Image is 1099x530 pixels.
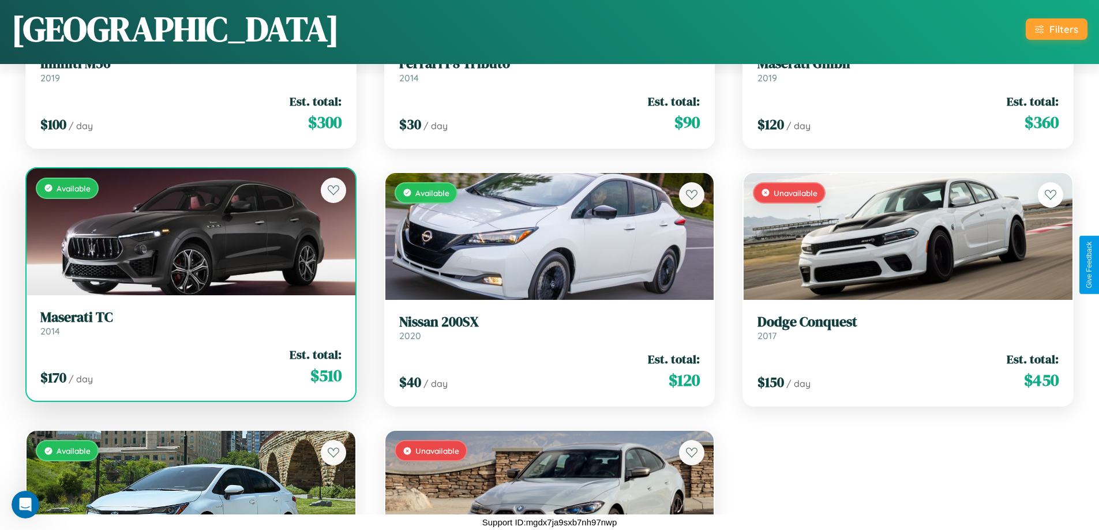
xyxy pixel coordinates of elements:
span: $ 120 [757,115,784,134]
span: $ 300 [308,111,342,134]
span: Unavailable [415,446,459,456]
div: Give Feedback [1085,242,1093,288]
span: Est. total: [1007,93,1059,110]
a: Maserati Ghibli2019 [757,55,1059,84]
span: Est. total: [648,93,700,110]
a: Ferrari F8 Tributo2014 [399,55,700,84]
p: Support ID: mgdx7ja9sxb7nh97nwp [482,514,617,530]
iframe: Intercom live chat [12,491,39,518]
span: Available [57,183,91,193]
span: Est. total: [290,346,342,363]
span: $ 100 [40,115,66,134]
span: $ 360 [1025,111,1059,134]
span: 2019 [40,72,60,84]
span: $ 510 [310,364,342,387]
a: Dodge Conquest2017 [757,314,1059,342]
span: $ 170 [40,368,66,387]
div: Filters [1049,23,1078,35]
span: $ 90 [674,111,700,134]
span: Available [415,188,449,198]
span: Est. total: [1007,351,1059,367]
span: 2020 [399,330,421,341]
span: / day [786,120,811,131]
a: Infiniti M562019 [40,55,342,84]
span: $ 450 [1024,369,1059,392]
h3: Ferrari F8 Tributo [399,55,700,72]
span: 2017 [757,330,777,341]
span: 2019 [757,72,777,84]
a: Maserati TC2014 [40,309,342,337]
a: Nissan 200SX2020 [399,314,700,342]
span: $ 30 [399,115,421,134]
span: $ 150 [757,373,784,392]
span: 2014 [40,325,60,337]
h3: Maserati TC [40,309,342,326]
span: / day [786,378,811,389]
span: / day [69,373,93,385]
span: Unavailable [774,188,817,198]
h3: Infiniti M56 [40,55,342,72]
span: / day [69,120,93,131]
span: / day [423,378,448,389]
span: / day [423,120,448,131]
h1: [GEOGRAPHIC_DATA] [12,5,339,52]
span: $ 40 [399,373,421,392]
span: Est. total: [290,93,342,110]
h3: Maserati Ghibli [757,55,1059,72]
h3: Dodge Conquest [757,314,1059,330]
h3: Nissan 200SX [399,314,700,330]
span: 2014 [399,72,419,84]
span: Available [57,446,91,456]
span: $ 120 [669,369,700,392]
span: Est. total: [648,351,700,367]
button: Filters [1026,18,1087,40]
